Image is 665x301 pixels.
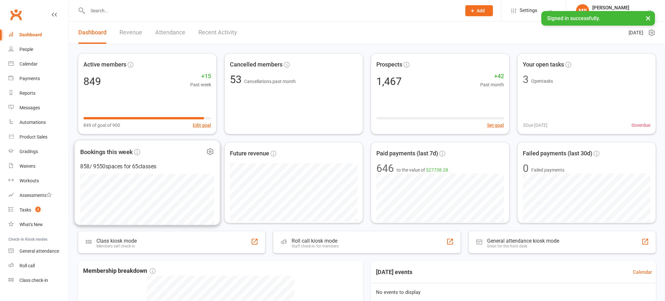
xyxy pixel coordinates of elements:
[19,47,33,52] div: People
[8,144,69,159] a: Gradings
[19,32,42,37] div: Dashboard
[80,162,214,171] div: 858 / 9550 spaces for 65 classes
[480,81,504,88] span: Past month
[155,21,185,44] a: Attendance
[119,21,142,44] a: Revenue
[531,166,564,174] span: Failed payments
[292,238,339,244] div: Roll call kiosk mode
[244,79,296,84] span: Cancellations past month
[8,174,69,188] a: Workouts
[80,147,133,157] span: Bookings this week
[520,3,537,18] span: Settings
[376,149,438,158] span: Paid payments (last 7d)
[19,263,35,268] div: Roll call
[83,76,101,87] div: 849
[8,86,69,101] a: Reports
[35,207,41,212] span: 3
[19,222,43,227] div: What's New
[487,244,559,248] div: Great for the front desk
[8,244,69,259] a: General attendance kiosk mode
[8,57,69,71] a: Calendar
[19,90,35,96] div: Reports
[78,21,107,44] a: Dashboard
[292,244,339,248] div: Staff check-in for members
[8,273,69,288] a: Class kiosk mode
[83,266,156,276] span: Membership breakdown
[376,60,402,69] span: Prospects
[8,130,69,144] a: Product Sales
[629,29,643,37] span: [DATE]
[523,122,547,129] span: 3 Due [DATE]
[642,11,654,25] button: ×
[396,166,448,174] span: to the value of
[190,81,211,88] span: Past week
[592,5,647,11] div: [PERSON_NAME]
[19,278,48,283] div: Class check-in
[480,72,504,81] span: +42
[632,122,650,129] span: 0 overdue
[426,167,448,173] span: $27738.28
[8,6,24,23] a: Clubworx
[193,122,211,129] button: Edit goal
[8,159,69,174] a: Waivers
[376,163,394,174] div: 646
[523,149,592,158] span: Failed payments (last 30d)
[487,122,504,129] button: Set goal
[523,74,529,85] div: 3
[8,217,69,232] a: What's New
[376,76,402,87] div: 1,467
[230,73,244,86] span: 53
[465,5,493,16] button: Add
[96,238,137,244] div: Class kiosk mode
[523,163,529,174] div: 0
[487,238,559,244] div: General attendance kiosk mode
[531,78,553,84] span: Open tasks
[19,105,40,110] div: Messages
[477,8,485,13] span: Add
[19,61,38,66] div: Calendar
[523,60,564,69] span: Your open tasks
[19,120,46,125] div: Automations
[83,60,126,69] span: Active members
[19,178,39,183] div: Workouts
[19,134,47,139] div: Product Sales
[547,15,600,21] span: Signed in successfully.
[86,6,457,15] input: Search...
[371,266,418,278] h3: [DATE] events
[19,193,52,198] div: Assessments
[8,71,69,86] a: Payments
[96,244,137,248] div: Members self check-in
[19,248,59,254] div: General attendance
[8,28,69,42] a: Dashboard
[576,4,589,17] div: MS
[8,259,69,273] a: Roll call
[230,149,269,158] span: Future revenue
[230,60,282,69] span: Cancelled members
[19,207,31,212] div: Tasks
[19,76,40,81] div: Payments
[198,21,237,44] a: Recent Activity
[190,72,211,81] span: +15
[8,115,69,130] a: Automations
[8,101,69,115] a: Messages
[633,268,652,276] a: Calendar
[592,11,647,17] div: Bujutsu Martial Arts Centre
[8,188,69,203] a: Assessments
[8,203,69,217] a: Tasks 3
[83,122,120,129] span: 849 of goal of 900
[19,163,35,169] div: Waivers
[19,149,38,154] div: Gradings
[8,42,69,57] a: People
